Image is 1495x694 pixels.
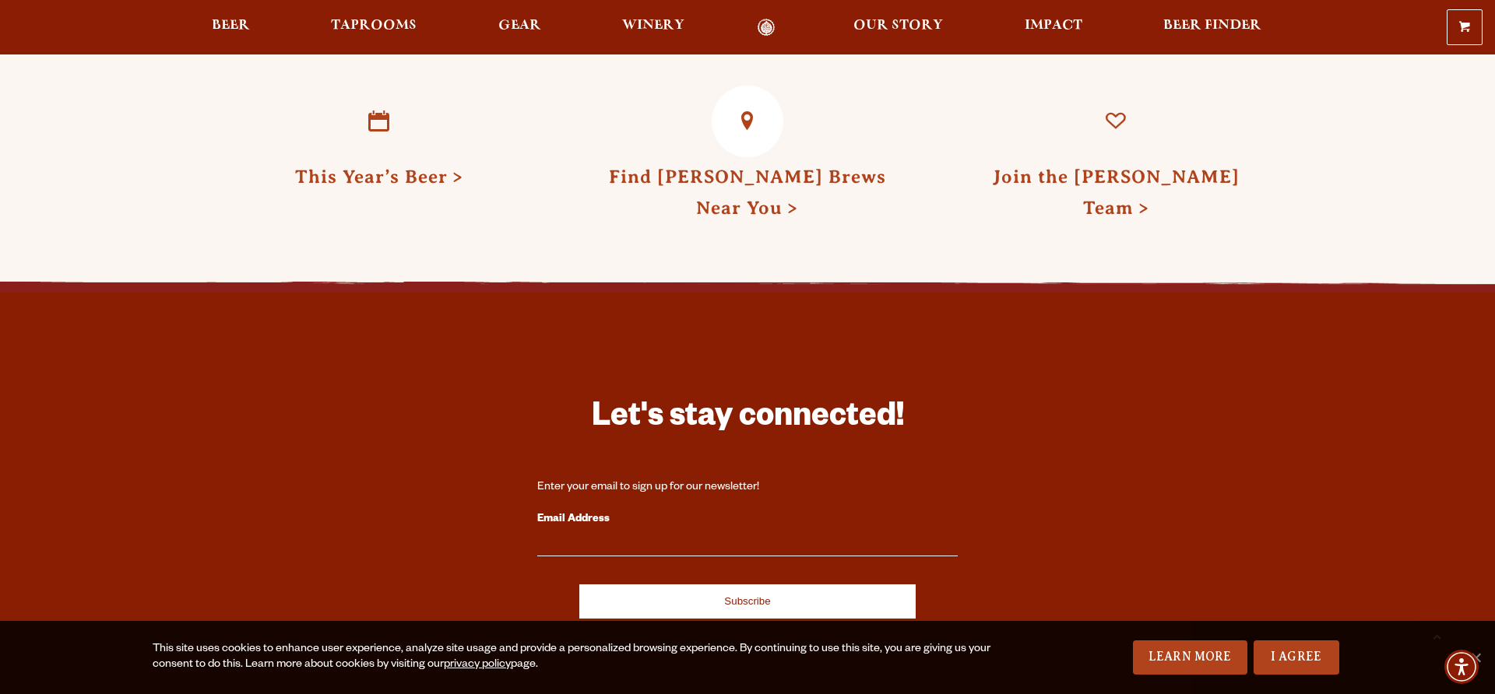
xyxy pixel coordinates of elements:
span: Our Story [853,19,943,32]
a: Taprooms [321,19,427,37]
a: Impact [1015,19,1092,37]
a: Scroll to top [1417,616,1456,655]
a: privacy policy [444,659,511,671]
a: Winery [612,19,695,37]
a: Beer Finder [1153,19,1272,37]
a: This Year’s Beer [343,86,415,157]
div: Enter your email to sign up for our newsletter! [537,480,958,496]
span: Beer [212,19,250,32]
span: Beer Finder [1163,19,1261,32]
a: Our Story [843,19,953,37]
span: Taprooms [331,19,417,32]
a: This Year’s Beer [295,166,463,187]
input: Subscribe [579,584,916,619]
a: Learn More [1133,640,1247,675]
a: Odell Home [737,19,795,37]
a: Gear [488,19,551,37]
span: Gear [498,19,541,32]
span: Winery [622,19,684,32]
a: Find [PERSON_NAME] BrewsNear You [609,166,886,218]
a: Join the [PERSON_NAME] Team [993,166,1240,218]
a: Beer [202,19,260,37]
span: Impact [1025,19,1082,32]
a: Find Odell Brews Near You [712,86,783,157]
label: Email Address [537,510,958,530]
a: Join the Odell Team [1080,86,1152,157]
div: Accessibility Menu [1444,650,1479,684]
a: I Agree [1254,640,1339,675]
div: This site uses cookies to enhance user experience, analyze site usage and provide a personalized ... [153,642,1003,673]
h3: Let's stay connected! [537,397,958,443]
